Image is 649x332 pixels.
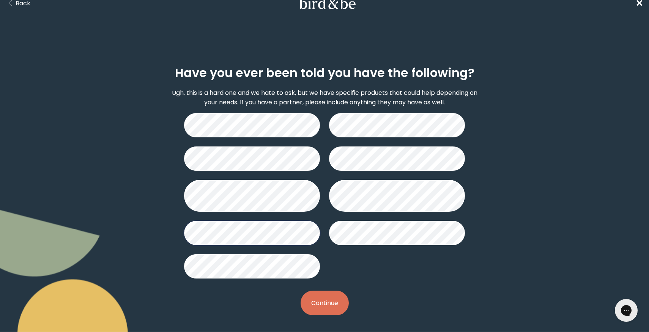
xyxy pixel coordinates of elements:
p: Ugh, this is a hard one and we hate to ask, but we have specific products that could help dependi... [169,88,481,107]
button: Continue [301,291,349,315]
h2: Have you ever been told you have the following? [175,64,474,82]
iframe: Gorgias live chat messenger [611,296,641,324]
